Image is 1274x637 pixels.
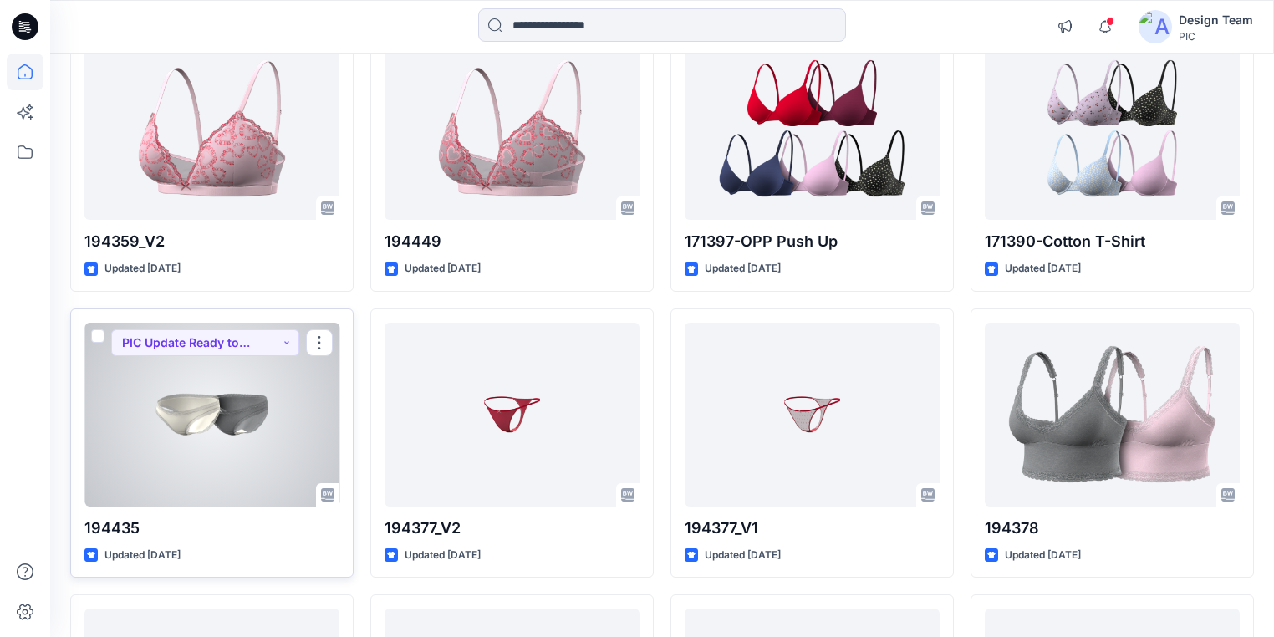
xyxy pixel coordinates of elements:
a: 194435 [84,323,339,507]
a: 194377_V2 [385,323,640,507]
p: Updated [DATE] [705,547,781,564]
p: Updated [DATE] [104,260,181,278]
a: 194377_V1 [685,323,940,507]
img: avatar [1139,10,1172,43]
a: 194359_V2 [84,36,339,220]
p: Updated [DATE] [705,260,781,278]
p: Updated [DATE] [405,260,481,278]
p: Updated [DATE] [1005,547,1081,564]
p: 194435 [84,517,339,540]
p: 194377_V2 [385,517,640,540]
p: 194449 [385,230,640,253]
p: Updated [DATE] [1005,260,1081,278]
p: 194378 [985,517,1240,540]
div: PIC [1179,30,1253,43]
p: Updated [DATE] [405,547,481,564]
p: 194377_V1 [685,517,940,540]
div: Design Team [1179,10,1253,30]
p: 171397-OPP Push Up [685,230,940,253]
p: Updated [DATE] [104,547,181,564]
a: 194378 [985,323,1240,507]
p: 171390-Cotton T-Shirt [985,230,1240,253]
a: 171390-Cotton T-Shirt [985,36,1240,220]
a: 194449 [385,36,640,220]
a: 171397-OPP Push Up [685,36,940,220]
p: 194359_V2 [84,230,339,253]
